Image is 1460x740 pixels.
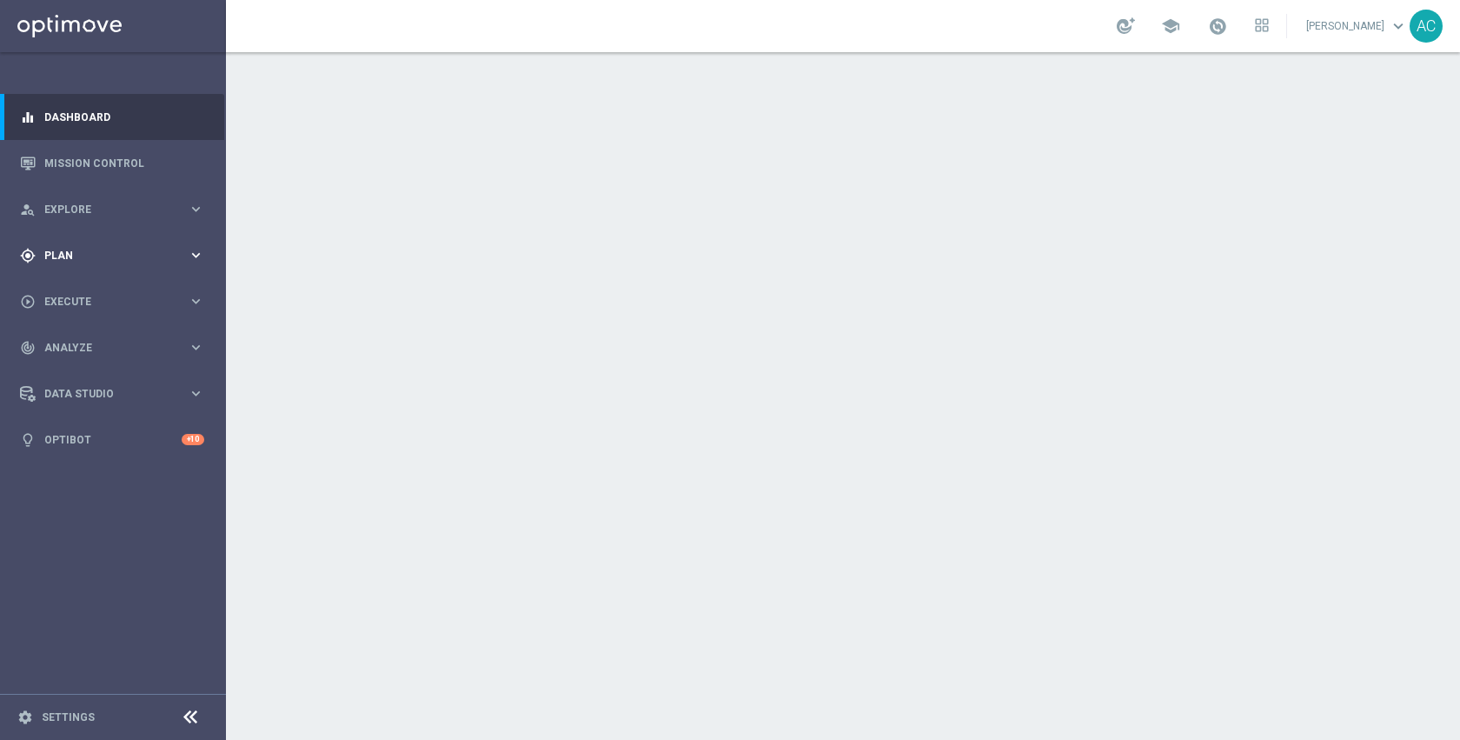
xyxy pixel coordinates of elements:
[20,340,188,356] div: Analyze
[188,339,204,356] i: keyboard_arrow_right
[20,294,36,310] i: play_circle_outline
[20,110,36,125] i: equalizer
[20,248,188,263] div: Plan
[20,417,204,463] div: Optibot
[44,343,188,353] span: Analyze
[20,94,204,140] div: Dashboard
[19,249,205,263] button: gps_fixed Plan keyboard_arrow_right
[20,202,36,217] i: person_search
[20,340,36,356] i: track_changes
[44,389,188,399] span: Data Studio
[20,202,188,217] div: Explore
[1410,10,1443,43] div: AC
[188,201,204,217] i: keyboard_arrow_right
[20,294,188,310] div: Execute
[19,295,205,309] button: play_circle_outline Execute keyboard_arrow_right
[20,386,188,402] div: Data Studio
[1304,13,1410,39] a: [PERSON_NAME]keyboard_arrow_down
[188,247,204,263] i: keyboard_arrow_right
[42,712,95,723] a: Settings
[19,433,205,447] button: lightbulb Optibot +10
[19,203,205,217] button: person_search Explore keyboard_arrow_right
[44,417,182,463] a: Optibot
[44,297,188,307] span: Execute
[44,94,204,140] a: Dashboard
[188,293,204,310] i: keyboard_arrow_right
[19,387,205,401] button: Data Studio keyboard_arrow_right
[17,710,33,725] i: settings
[188,385,204,402] i: keyboard_arrow_right
[19,341,205,355] button: track_changes Analyze keyboard_arrow_right
[20,140,204,186] div: Mission Control
[182,434,204,445] div: +10
[44,140,204,186] a: Mission Control
[19,110,205,124] button: equalizer Dashboard
[44,250,188,261] span: Plan
[1389,17,1408,36] span: keyboard_arrow_down
[19,157,205,170] button: Mission Control
[20,248,36,263] i: gps_fixed
[20,432,36,448] i: lightbulb
[1161,17,1180,36] span: school
[44,204,188,215] span: Explore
